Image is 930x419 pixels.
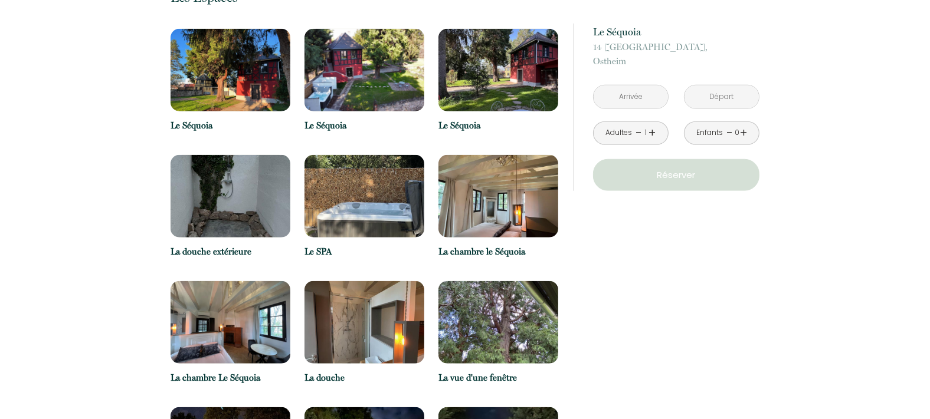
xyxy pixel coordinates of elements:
[438,29,558,111] img: 16831160562803.JPG
[594,85,668,108] input: Arrivée
[171,281,290,364] img: 16831161524448.JPG
[304,281,424,364] img: 16831161816644.JPG
[643,127,649,138] div: 1
[304,245,424,259] p: Le SPA
[171,118,290,133] p: Le Séquoia
[171,155,290,237] img: 16831160740733.JPG
[171,29,290,111] img: 16831158982053.JPG
[304,371,424,385] p: La douche
[605,127,632,138] div: Adultes
[593,159,759,191] button: Réserver
[304,29,424,111] img: 16831159616686.JPG
[304,118,424,133] p: Le Séquoia
[304,155,424,237] img: 16831160928662.jpg
[685,85,759,108] input: Départ
[438,155,558,237] img: 16831161261017.JPG
[438,245,558,259] p: La chambre le Séquoia
[726,124,733,142] a: -
[649,124,656,142] a: +
[696,127,723,138] div: Enfants
[438,281,558,364] img: 16831162605673.JPG
[438,118,558,133] p: Le Séquoia
[438,371,558,385] p: La vue d'une fenêtre
[593,40,759,68] p: Ostheim
[734,127,740,138] div: 0
[171,245,290,259] p: La douche extérieure
[593,24,759,40] p: Le Séquoia
[171,371,290,385] p: La chambre Le Séquoia
[597,168,755,182] p: Réserver
[740,124,747,142] a: +
[636,124,642,142] a: -
[593,40,759,54] span: 14 [GEOGRAPHIC_DATA],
